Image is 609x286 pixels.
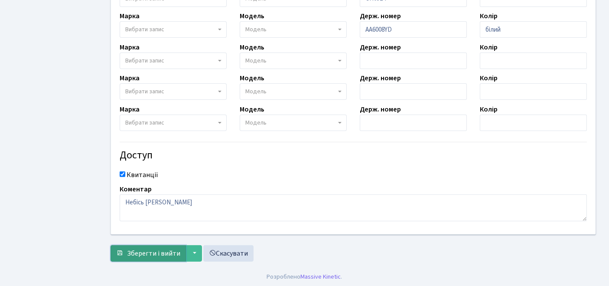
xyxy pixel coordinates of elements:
label: Колір [480,104,498,115]
span: Вибрати запис [125,25,164,34]
span: Вибрати запис [125,56,164,65]
label: Держ. номер [360,11,401,21]
span: Вибрати запис [125,87,164,96]
label: Модель [240,42,264,53]
span: Зберегти і вийти [127,249,180,258]
label: Марка [120,73,140,83]
label: Марка [120,11,140,21]
label: Марка [120,104,140,115]
label: Квитанції [127,170,158,180]
label: Модель [240,73,264,83]
h4: Доступ [120,149,587,162]
a: Скасувати [203,245,254,262]
label: Держ. номер [360,73,401,83]
textarea: Небісь [PERSON_NAME] [120,194,587,221]
span: Модель [245,87,267,96]
label: Коментар [120,184,152,194]
label: Держ. номер [360,42,401,53]
label: Колір [480,11,498,21]
label: Колір [480,42,498,53]
div: Розроблено . [267,272,342,282]
label: Колір [480,73,498,83]
label: Держ. номер [360,104,401,115]
span: Модель [245,56,267,65]
span: Модель [245,25,267,34]
label: Модель [240,104,264,115]
label: Модель [240,11,264,21]
span: Модель [245,118,267,127]
a: Massive Kinetic [301,272,341,281]
span: Вибрати запис [125,118,164,127]
label: Марка [120,42,140,53]
button: Зберегти і вийти [111,245,186,262]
